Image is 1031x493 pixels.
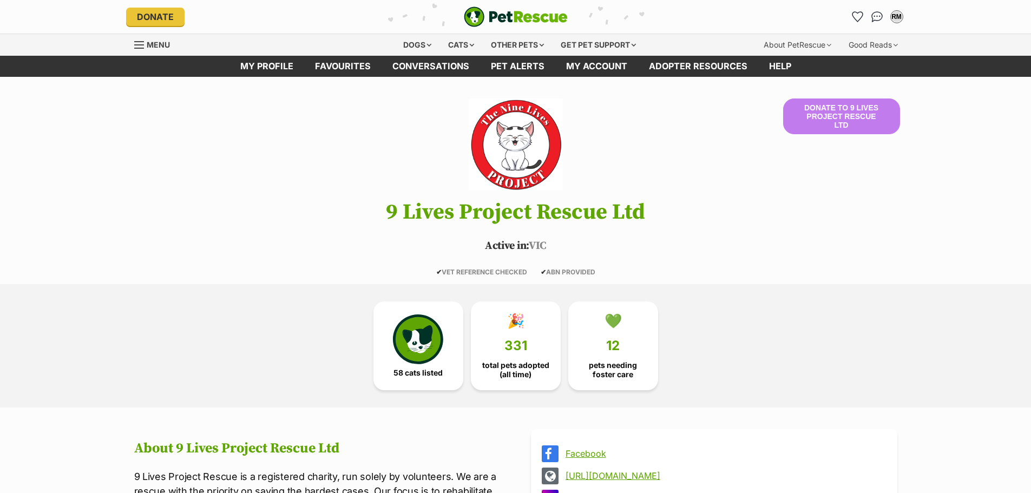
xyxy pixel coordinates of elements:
img: chat-41dd97257d64d25036548639549fe6c8038ab92f7586957e7f3b1b290dea8141.svg [871,11,883,22]
a: My account [555,56,638,77]
icon: ✔ [541,268,546,276]
a: 💚 12 pets needing foster care [568,301,658,390]
p: VIC [118,238,914,254]
div: RM [891,11,902,22]
a: Help [758,56,802,77]
span: 331 [504,338,527,353]
a: Favourites [304,56,382,77]
a: Pet alerts [480,56,555,77]
a: [URL][DOMAIN_NAME] [566,471,882,481]
span: 58 cats listed [393,369,443,377]
a: Facebook [566,449,882,458]
a: 🎉 331 total pets adopted (all time) [471,301,561,390]
div: 🎉 [507,313,524,329]
a: Conversations [869,8,886,25]
h2: About 9 Lives Project Rescue Ltd [134,441,501,457]
span: total pets adopted (all time) [480,361,551,378]
a: PetRescue [464,6,568,27]
h1: 9 Lives Project Rescue Ltd [118,200,914,224]
ul: Account quick links [849,8,905,25]
span: VET REFERENCE CHECKED [436,268,527,276]
a: 58 cats listed [373,301,463,390]
span: Active in: [485,239,529,253]
div: 💚 [605,313,622,329]
img: 9 Lives Project Rescue Ltd [454,98,577,190]
a: Adopter resources [638,56,758,77]
span: 12 [606,338,620,353]
icon: ✔ [436,268,442,276]
button: My account [888,8,905,25]
a: My profile [229,56,304,77]
span: ABN PROVIDED [541,268,595,276]
div: Good Reads [841,34,905,56]
img: cat-icon-068c71abf8fe30c970a85cd354bc8e23425d12f6e8612795f06af48be43a487a.svg [393,314,443,364]
button: Donate to 9 Lives Project Rescue Ltd [783,98,900,134]
a: Favourites [849,8,866,25]
a: conversations [382,56,480,77]
div: About PetRescue [756,34,839,56]
div: Dogs [396,34,439,56]
div: Other pets [483,34,551,56]
span: Menu [147,40,170,49]
div: Cats [441,34,482,56]
span: pets needing foster care [577,361,649,378]
a: Donate [126,8,185,26]
div: Get pet support [553,34,643,56]
a: Menu [134,34,178,54]
img: logo-e224e6f780fb5917bec1dbf3a21bbac754714ae5b6737aabdf751b685950b380.svg [464,6,568,27]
